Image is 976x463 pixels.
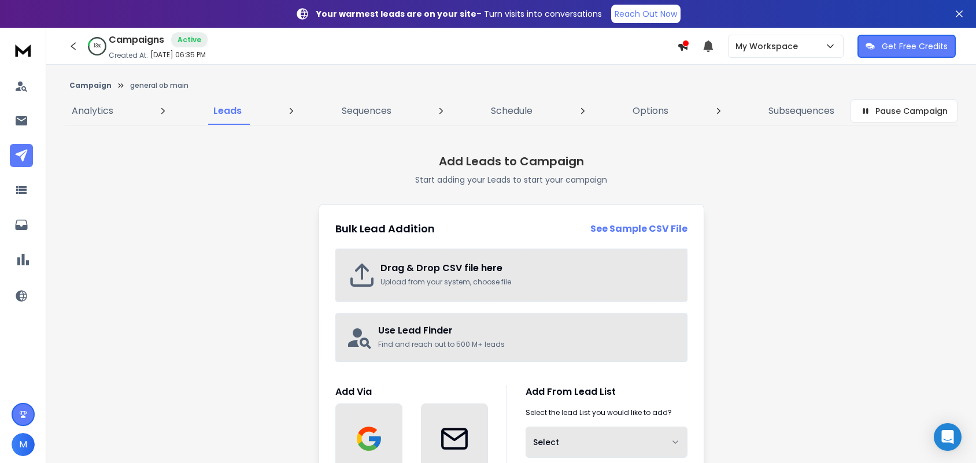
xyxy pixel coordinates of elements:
[130,81,188,90] p: general ob main
[378,324,677,338] h2: Use Lead Finder
[380,277,675,287] p: Upload from your system, choose file
[380,261,675,275] h2: Drag & Drop CSV file here
[533,436,559,448] span: Select
[12,433,35,456] button: M
[65,97,120,125] a: Analytics
[72,104,113,118] p: Analytics
[768,104,834,118] p: Subsequences
[439,153,584,169] h1: Add Leads to Campaign
[342,104,391,118] p: Sequences
[851,99,957,123] button: Pause Campaign
[484,97,539,125] a: Schedule
[934,423,962,451] div: Open Intercom Messenger
[94,43,101,50] p: 13 %
[206,97,249,125] a: Leads
[761,97,841,125] a: Subsequences
[316,8,476,20] strong: Your warmest leads are on your site
[335,97,398,125] a: Sequences
[633,104,668,118] p: Options
[735,40,803,52] p: My Workspace
[171,32,208,47] div: Active
[590,222,687,236] a: See Sample CSV File
[335,385,488,399] h1: Add Via
[526,385,687,399] h1: Add From Lead List
[12,39,35,61] img: logo
[335,221,435,237] h2: Bulk Lead Addition
[378,340,677,349] p: Find and reach out to 500 M+ leads
[626,97,675,125] a: Options
[611,5,681,23] a: Reach Out Now
[857,35,956,58] button: Get Free Credits
[615,8,677,20] p: Reach Out Now
[491,104,533,118] p: Schedule
[415,174,607,186] p: Start adding your Leads to start your campaign
[109,33,164,47] h1: Campaigns
[316,8,602,20] p: – Turn visits into conversations
[526,408,672,417] p: Select the lead List you would like to add?
[69,81,112,90] button: Campaign
[882,40,948,52] p: Get Free Credits
[109,51,148,60] p: Created At:
[590,222,687,235] strong: See Sample CSV File
[150,50,206,60] p: [DATE] 06:35 PM
[213,104,242,118] p: Leads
